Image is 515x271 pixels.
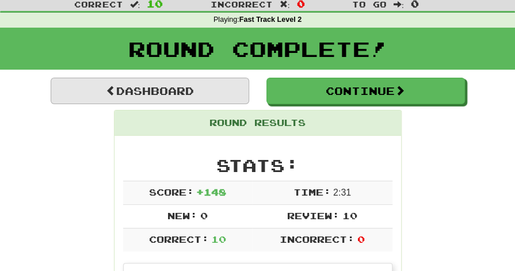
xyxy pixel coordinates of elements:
h1: Round Complete! [4,37,511,60]
a: Dashboard [51,78,249,104]
div: Round Results [115,110,401,136]
span: Time: [293,186,330,197]
span: Incorrect: [280,234,354,245]
span: Correct: [148,234,208,245]
span: 10 [211,234,226,245]
span: New: [167,210,197,221]
span: 2 : 31 [333,188,351,197]
span: 0 [357,234,364,245]
span: + 148 [196,186,226,197]
span: Review: [287,210,339,221]
span: 0 [200,210,207,221]
strong: Fast Track Level 2 [239,16,302,24]
span: Score: [148,186,193,197]
span: 10 [342,210,357,221]
h2: Stats: [123,156,392,175]
button: Continue [266,78,465,104]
